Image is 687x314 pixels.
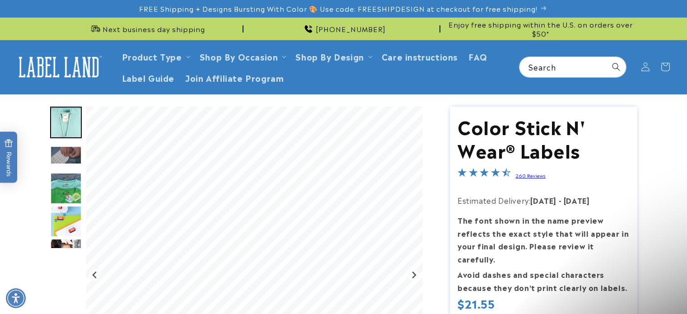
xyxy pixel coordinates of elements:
[50,146,82,164] img: null
[247,18,440,40] div: Announcement
[50,173,82,204] div: Go to slide 4
[376,46,463,67] a: Care instructions
[468,51,487,61] span: FAQ
[290,46,376,67] summary: Shop By Design
[50,239,82,270] img: Color Stick N' Wear® Labels - Label Land
[89,269,101,281] button: Previous slide
[6,288,26,308] div: Accessibility Menu
[50,206,82,237] div: Go to slide 5
[458,269,627,293] strong: Avoid dashes and special characters because they don’t print clearly on labels.
[407,269,420,281] button: Next slide
[122,50,182,62] a: Product Type
[295,50,364,62] a: Shop By Design
[50,107,82,138] div: Go to slide 2
[458,215,629,264] strong: The font shown in the name preview reflects the exact style that will appear in your final design...
[50,18,243,40] div: Announcement
[50,107,82,138] img: Pink stripes design stick on clothing label on the care tag of a sweatshirt
[444,18,637,40] div: Announcement
[382,51,458,61] span: Care instructions
[606,57,626,77] button: Search
[103,24,205,33] span: Next business day shipping
[5,139,13,176] span: Rewards
[50,140,82,171] div: Go to slide 3
[463,46,493,67] a: FAQ
[50,206,82,237] img: Color Stick N' Wear® Labels - Label Land
[139,4,537,13] span: FREE Shipping + Designs Bursting With Color 🎨 Use code: FREESHIPDESIGN at checkout for free shipp...
[122,72,175,83] span: Label Guide
[194,46,290,67] summary: Shop By Occasion
[458,114,629,161] h1: Color Stick N' Wear® Labels
[316,24,386,33] span: [PHONE_NUMBER]
[559,195,562,206] strong: -
[530,195,556,206] strong: [DATE]
[14,53,104,81] img: Label Land
[10,50,107,84] a: Label Land
[564,195,590,206] strong: [DATE]
[50,173,82,204] img: Color Stick N' Wear® Labels - Label Land
[180,67,289,88] a: Join Affiliate Program
[50,239,82,270] div: Go to slide 6
[444,20,637,37] span: Enjoy free shipping within the U.S. on orders over $50*
[200,51,278,61] span: Shop By Occasion
[566,198,678,273] iframe: Gorgias live chat conversation starters
[185,72,284,83] span: Join Affiliate Program
[497,272,678,305] iframe: Gorgias Floating Chat
[458,194,629,207] p: Estimated Delivery:
[458,169,511,180] span: 4.5-star overall rating
[117,67,180,88] a: Label Guide
[458,295,495,311] span: $21.55
[117,46,194,67] summary: Product Type
[515,172,546,178] a: 260 Reviews - open in a new tab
